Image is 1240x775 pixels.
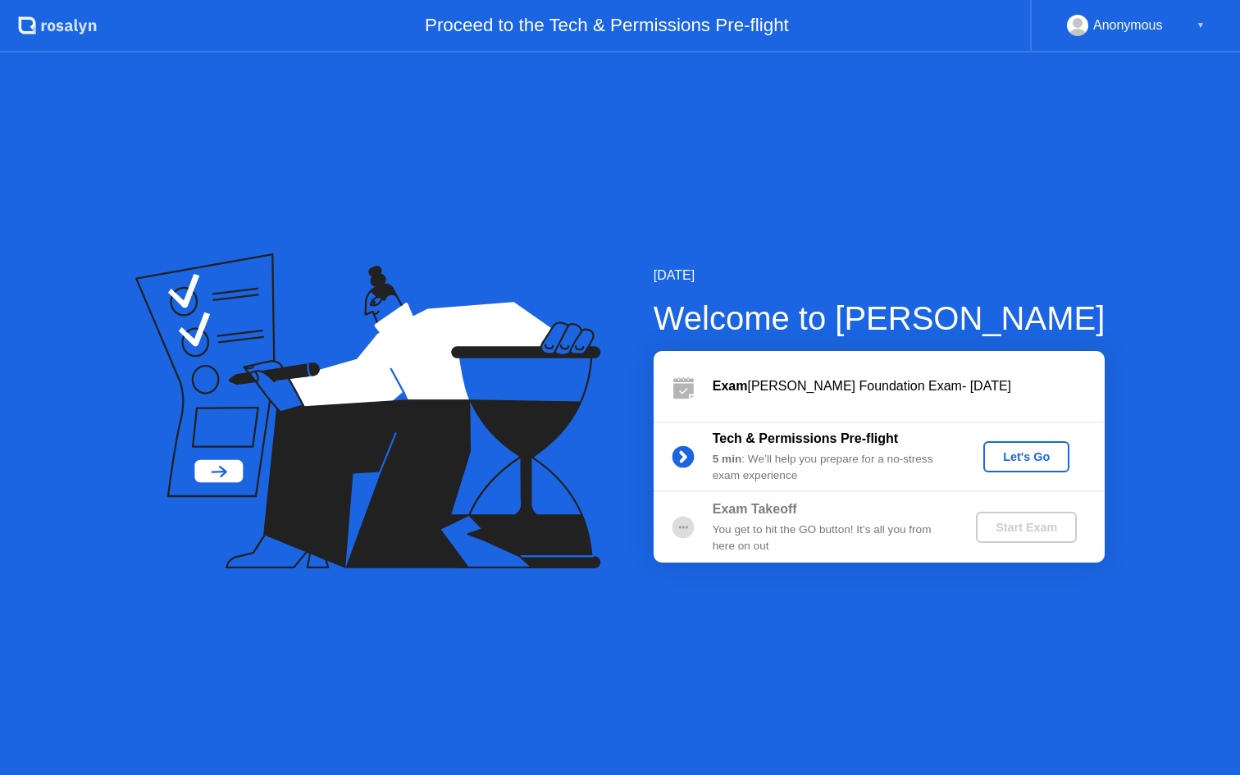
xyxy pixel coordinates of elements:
div: ▼ [1197,15,1205,36]
div: You get to hit the GO button! It’s all you from here on out [713,522,949,555]
b: Exam Takeoff [713,502,797,516]
b: 5 min [713,453,742,465]
div: [DATE] [654,266,1106,285]
div: Start Exam [982,521,1070,534]
div: Welcome to [PERSON_NAME] [654,294,1106,343]
button: Let's Go [983,441,1069,472]
div: Anonymous [1093,15,1163,36]
div: : We’ll help you prepare for a no-stress exam experience [713,451,949,485]
div: Let's Go [990,450,1063,463]
div: [PERSON_NAME] Foundation Exam- [DATE] [713,376,1105,396]
button: Start Exam [976,512,1077,543]
b: Tech & Permissions Pre-flight [713,431,898,445]
b: Exam [713,379,748,393]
